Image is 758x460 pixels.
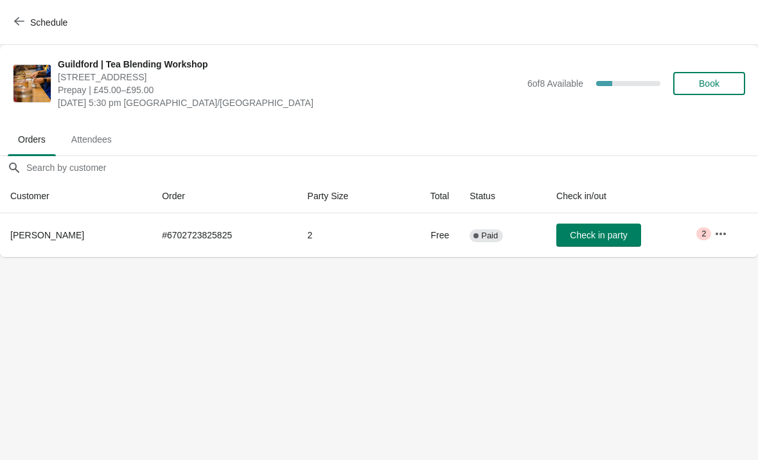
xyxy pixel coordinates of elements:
[58,58,521,71] span: Guildford | Tea Blending Workshop
[481,231,498,241] span: Paid
[673,72,745,95] button: Book
[546,179,704,213] th: Check in/out
[8,128,56,151] span: Orders
[701,229,706,239] span: 2
[527,78,583,89] span: 6 of 8 Available
[297,179,396,213] th: Party Size
[570,230,627,240] span: Check in party
[396,179,459,213] th: Total
[297,213,396,257] td: 2
[459,179,546,213] th: Status
[152,213,297,257] td: # 6702723825825
[10,230,84,240] span: [PERSON_NAME]
[61,128,122,151] span: Attendees
[556,224,641,247] button: Check in party
[6,11,78,34] button: Schedule
[30,17,67,28] span: Schedule
[26,156,758,179] input: Search by customer
[13,65,51,102] img: Guildford | Tea Blending Workshop
[396,213,459,257] td: Free
[58,96,521,109] span: [DATE] 5:30 pm [GEOGRAPHIC_DATA]/[GEOGRAPHIC_DATA]
[152,179,297,213] th: Order
[699,78,719,89] span: Book
[58,84,521,96] span: Prepay | £45.00–£95.00
[58,71,521,84] span: [STREET_ADDRESS]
